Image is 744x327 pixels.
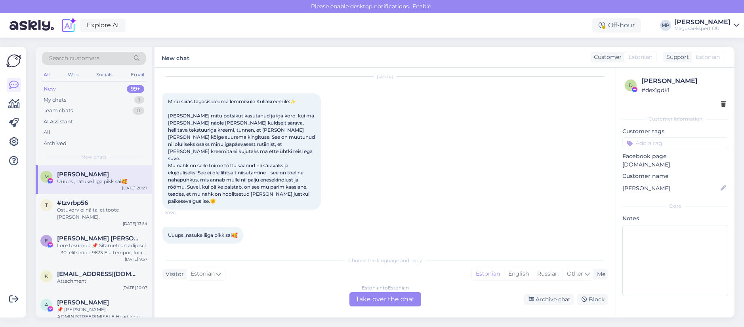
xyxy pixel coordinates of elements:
input: Add a tag [622,137,728,149]
div: Ostukorv ei näita, et toote [PERSON_NAME]. [57,206,147,221]
div: [PERSON_NAME] [674,19,731,25]
img: Askly Logo [6,53,21,68]
input: Add name [623,184,719,193]
div: Team chats [44,107,73,115]
div: 99+ [127,85,144,93]
div: Archived [44,140,67,147]
div: [DATE] 20:27 [122,185,147,191]
span: Minu siiras tagasisideoma lemmikule Kullakreemile:✨️ [PERSON_NAME] mitu potsikut kasutanud ja iga... [168,98,316,204]
span: t [45,202,48,208]
span: Antonio Bruccoleri [57,299,109,306]
p: [DOMAIN_NAME] [622,161,728,169]
span: E [45,238,48,244]
p: Notes [622,214,728,223]
span: Estonian [191,270,215,278]
div: Uuups ,natuke liiga pikk sai🥰 [57,178,147,185]
span: New chats [81,153,107,161]
span: d [629,82,633,88]
div: AI Assistant [44,118,73,126]
div: MP [660,20,671,31]
div: Magusaekspert OÜ [674,25,731,32]
div: Web [66,70,80,80]
span: A [45,302,48,308]
div: Lore Ipsumdo 📌 Sitametcon adipisci – 30. elitseddo 9623 Eiu tempor, Incid utlabo etdo magn aliqu ... [57,242,147,256]
div: [DATE] 13:54 [123,221,147,227]
label: New chat [162,52,189,62]
span: Uuups ,natuke liiga pikk sai🥰 [168,232,238,238]
span: Search customers [49,54,99,62]
span: 20:26 [165,210,195,216]
span: #tzvrbp56 [57,199,88,206]
span: 20:27 [165,244,195,250]
a: [PERSON_NAME]Magusaekspert OÜ [674,19,739,32]
span: Erine Thea Mendoza [57,235,139,242]
span: Other [567,270,583,277]
span: Enable [410,3,433,10]
div: Choose the language and reply [162,257,608,264]
div: Me [594,270,605,278]
a: Explore AI [80,19,126,32]
div: All [42,70,51,80]
span: kerli410@gmail.com [57,270,139,278]
div: Off-hour [592,18,641,32]
div: Estonian to Estonian [362,284,409,291]
img: explore-ai [60,17,77,34]
span: Merili Roosve [57,171,109,178]
div: Attachment [57,278,147,285]
div: Customer information [622,115,728,123]
div: Archive chat [524,294,574,305]
div: Take over the chat [349,292,421,306]
div: [DATE] 10:07 [122,285,147,291]
div: All [44,129,50,136]
div: [DATE] [162,73,608,80]
div: # dex1gdk1 [641,86,726,95]
div: English [504,268,533,280]
div: [PERSON_NAME] [641,76,726,86]
p: Facebook page [622,152,728,161]
div: Estonian [472,268,504,280]
div: Email [129,70,146,80]
div: Block [577,294,608,305]
div: Visitor [162,270,184,278]
div: 📌 [PERSON_NAME] ADMINISTREERIMISELE Head lehe administraatorid Regulaarse ülevaatuse ja hindamise... [57,306,147,320]
div: My chats [44,96,66,104]
div: Socials [95,70,114,80]
div: New [44,85,56,93]
span: k [45,273,48,279]
div: Customer [591,53,622,61]
div: 0 [133,107,144,115]
span: M [44,174,49,180]
span: Estonian [628,53,652,61]
div: Russian [533,268,563,280]
p: Customer name [622,172,728,180]
span: Estonian [696,53,720,61]
div: [DATE] 9:57 [125,256,147,262]
div: Extra [622,202,728,210]
p: Customer tags [622,127,728,136]
div: Support [663,53,689,61]
div: 1 [134,96,144,104]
